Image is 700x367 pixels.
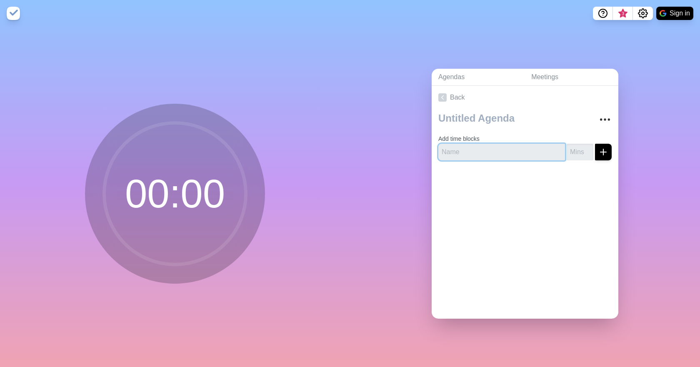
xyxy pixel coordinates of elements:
[656,7,693,20] button: Sign in
[567,144,593,160] input: Mins
[438,144,565,160] input: Name
[597,111,613,128] button: More
[613,7,633,20] button: What’s new
[525,69,618,86] a: Meetings
[7,7,20,20] img: timeblocks logo
[660,10,666,17] img: google logo
[593,7,613,20] button: Help
[620,10,626,17] span: 3
[432,69,525,86] a: Agendas
[438,135,480,142] label: Add time blocks
[633,7,653,20] button: Settings
[432,86,618,109] a: Back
